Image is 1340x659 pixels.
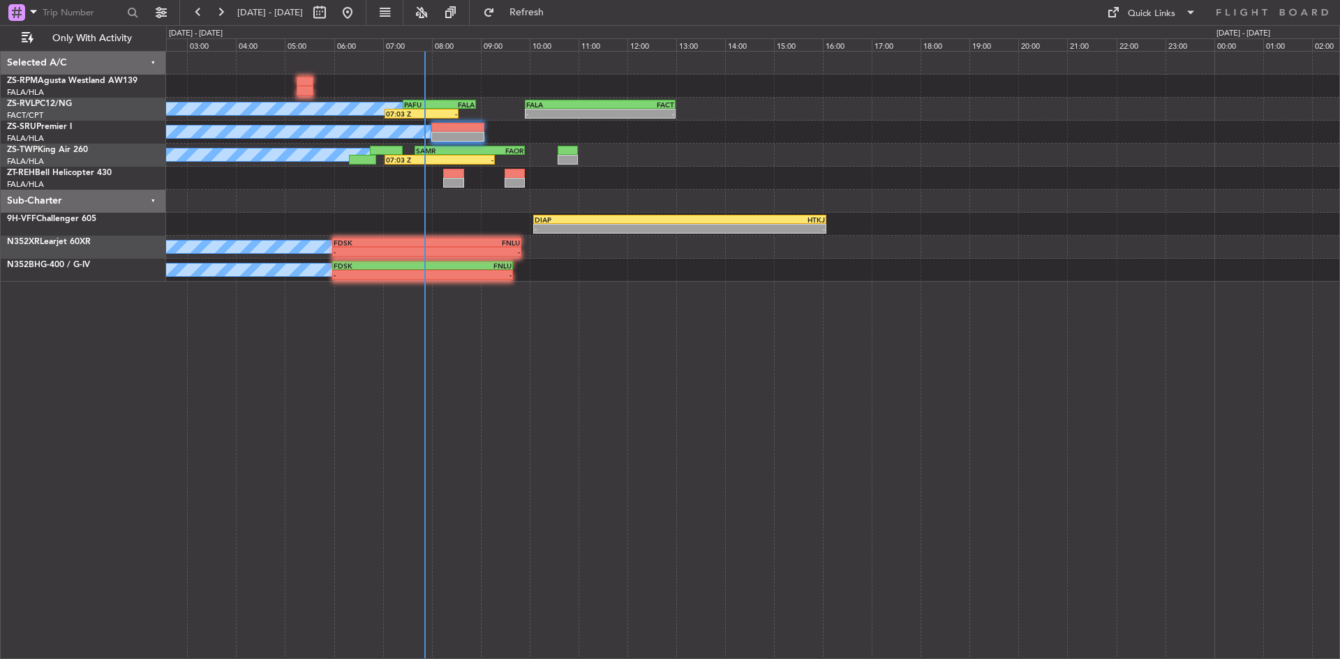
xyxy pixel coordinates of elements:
[921,38,969,51] div: 18:00
[823,38,872,51] div: 16:00
[470,146,523,155] div: FAOR
[7,77,137,85] a: ZS-RPMAgusta Westland AW139
[676,38,725,51] div: 13:00
[1100,1,1203,24] button: Quick Links
[285,38,334,51] div: 05:00
[236,38,285,51] div: 04:00
[477,1,560,24] button: Refresh
[36,33,147,43] span: Only With Activity
[526,109,600,118] div: -
[7,261,40,269] span: N352BH
[1216,28,1270,40] div: [DATE] - [DATE]
[535,215,680,224] div: DIAP
[680,225,825,233] div: -
[680,215,825,224] div: HTKJ
[535,225,680,233] div: -
[725,38,774,51] div: 14:00
[334,238,426,247] div: FDSK
[600,109,674,118] div: -
[774,38,823,51] div: 15:00
[169,28,223,40] div: [DATE] - [DATE]
[600,100,674,109] div: FACT
[334,262,422,270] div: FDSK
[404,100,440,109] div: PAFU
[187,38,236,51] div: 03:00
[7,110,43,121] a: FACT/CPT
[1067,38,1116,51] div: 21:00
[383,38,432,51] div: 07:00
[386,156,440,164] div: 07:03 Z
[43,2,123,23] input: Trip Number
[7,146,88,154] a: ZS-TWPKing Air 260
[7,215,96,223] a: 9H-VFFChallenger 605
[1166,38,1214,51] div: 23:00
[426,248,519,256] div: -
[7,179,44,190] a: FALA/HLA
[530,38,579,51] div: 10:00
[498,8,556,17] span: Refresh
[7,100,35,108] span: ZS-RVL
[7,123,72,131] a: ZS-SRUPremier I
[423,262,512,270] div: FNLU
[1128,7,1175,21] div: Quick Links
[7,261,90,269] a: N352BHG-400 / G-IV
[7,123,36,131] span: ZS-SRU
[426,238,519,247] div: FNLU
[15,27,151,50] button: Only With Activity
[334,248,426,256] div: -
[7,156,44,167] a: FALA/HLA
[7,133,44,144] a: FALA/HLA
[1018,38,1067,51] div: 20:00
[7,146,38,154] span: ZS-TWP
[423,271,512,279] div: -
[386,109,422,118] div: 07:03 Z
[7,77,38,85] span: ZS-RPM
[7,169,112,177] a: ZT-REHBell Helicopter 430
[1214,38,1263,51] div: 00:00
[1117,38,1166,51] div: 22:00
[7,100,72,108] a: ZS-RVLPC12/NG
[237,6,303,19] span: [DATE] - [DATE]
[440,156,493,164] div: -
[7,238,91,246] a: N352XRLearjet 60XR
[7,215,36,223] span: 9H-VFF
[440,100,475,109] div: FALA
[416,146,470,155] div: SAMR
[872,38,921,51] div: 17:00
[526,100,600,109] div: FALA
[1263,38,1312,51] div: 01:00
[627,38,676,51] div: 12:00
[7,169,35,177] span: ZT-REH
[579,38,627,51] div: 11:00
[481,38,530,51] div: 09:00
[422,109,457,118] div: -
[432,38,481,51] div: 08:00
[334,38,383,51] div: 06:00
[334,271,422,279] div: -
[7,238,40,246] span: N352XR
[7,87,44,98] a: FALA/HLA
[969,38,1018,51] div: 19:00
